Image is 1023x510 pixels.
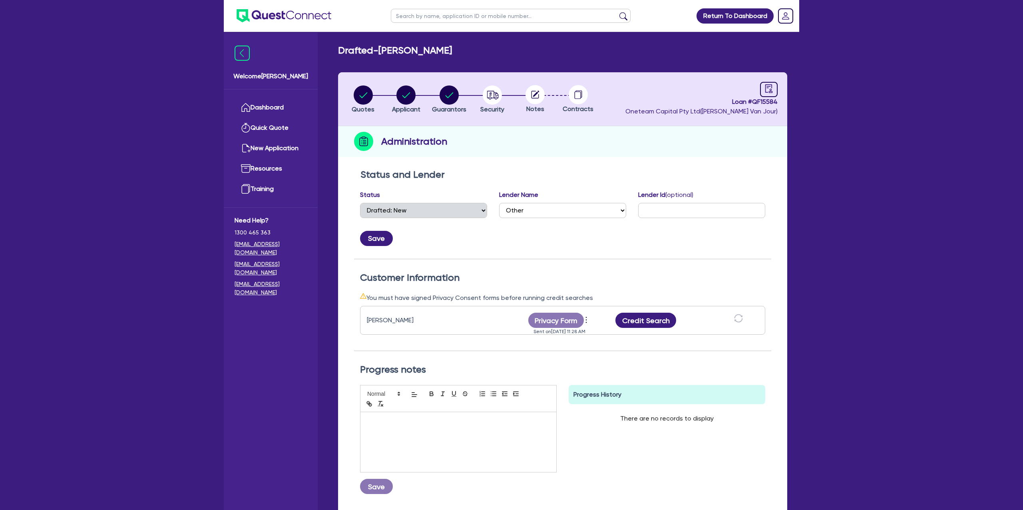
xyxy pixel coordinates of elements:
img: icon-menu-close [235,46,250,61]
span: 1300 465 363 [235,228,307,237]
button: Security [480,85,505,115]
button: Guarantors [432,85,467,115]
button: Save [360,479,393,494]
a: Dashboard [235,97,307,118]
h2: Administration [381,134,447,149]
span: Welcome [PERSON_NAME] [233,71,308,81]
a: [EMAIL_ADDRESS][DOMAIN_NAME] [235,240,307,257]
div: There are no records to display [611,404,723,433]
span: more [582,314,590,326]
button: Credit Search [615,313,676,328]
div: You must have signed Privacy Consent forms before running credit searches [360,293,765,303]
button: Privacy Form [528,313,584,328]
a: Resources [235,159,307,179]
h2: Status and Lender [360,169,765,181]
span: Quotes [352,105,374,113]
h2: Customer Information [360,272,765,284]
img: quest-connect-logo-blue [237,9,331,22]
span: Need Help? [235,216,307,225]
span: audit [764,84,773,93]
button: Quotes [351,85,375,115]
span: Security [480,105,504,113]
label: Lender Name [499,190,538,200]
img: quick-quote [241,123,251,133]
a: [EMAIL_ADDRESS][DOMAIN_NAME] [235,260,307,277]
a: Quick Quote [235,118,307,138]
span: Loan # QF15584 [625,97,778,107]
span: Guarantors [432,105,466,113]
button: sync [732,314,745,327]
button: Dropdown toggle [584,314,591,327]
img: training [241,184,251,194]
div: Progress History [569,385,765,404]
button: Applicant [392,85,421,115]
h2: Drafted - [PERSON_NAME] [338,45,452,56]
a: Training [235,179,307,199]
span: Notes [526,105,544,113]
input: Search by name, application ID or mobile number... [391,9,631,23]
img: step-icon [354,132,373,151]
a: Return To Dashboard [697,8,774,24]
h2: Progress notes [360,364,765,375]
span: Contracts [563,105,593,113]
div: [PERSON_NAME] [367,316,467,325]
a: [EMAIL_ADDRESS][DOMAIN_NAME] [235,280,307,297]
span: Applicant [392,105,420,113]
button: Save [360,231,393,246]
span: Oneteam Capital Pty Ltd ( [PERSON_NAME] Van Jour ) [625,107,778,115]
img: new-application [241,143,251,153]
span: warning [360,293,366,299]
label: Status [360,190,380,200]
span: sync [734,314,743,323]
a: New Application [235,138,307,159]
label: Lender Id [638,190,693,200]
img: resources [241,164,251,173]
a: Dropdown toggle [775,6,796,26]
span: (optional) [665,191,693,198]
